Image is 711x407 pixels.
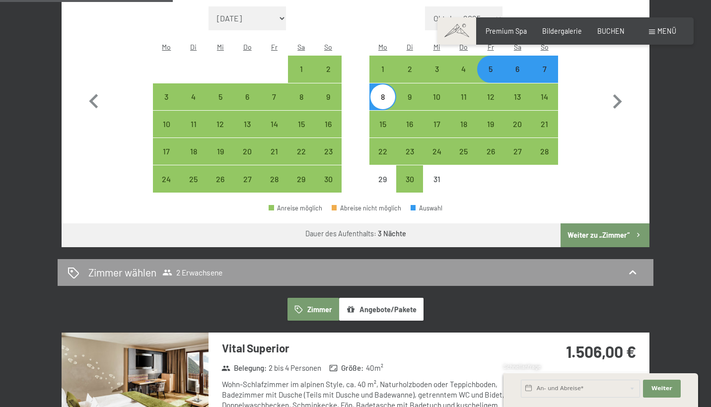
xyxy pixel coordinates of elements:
div: Dauer des Aufenthalts: [305,229,406,239]
div: Anreise möglich [234,111,261,137]
abbr: Sonntag [324,43,332,51]
div: 10 [424,93,449,118]
abbr: Freitag [488,43,494,51]
div: Anreise möglich [396,165,423,192]
div: 2 [397,65,422,90]
abbr: Mittwoch [433,43,440,51]
div: 22 [370,147,395,172]
div: 31 [424,175,449,200]
div: 16 [316,120,341,145]
div: Sun Nov 16 2025 [315,111,342,137]
div: Mon Nov 03 2025 [153,83,180,110]
span: 40 m² [366,363,383,373]
div: Tue Nov 25 2025 [180,165,207,192]
span: Schnellanfrage [503,363,541,370]
div: Tue Dec 16 2025 [396,111,423,137]
div: Anreise möglich [477,56,504,82]
div: Mon Nov 17 2025 [153,138,180,165]
div: Thu Nov 06 2025 [234,83,261,110]
div: Anreise möglich [261,165,287,192]
abbr: Montag [378,43,387,51]
div: Fri Nov 14 2025 [261,111,287,137]
button: Weiter [643,380,681,398]
div: Anreise möglich [288,56,315,82]
abbr: Donnerstag [459,43,468,51]
div: 25 [451,147,476,172]
div: 18 [451,120,476,145]
div: Anreise möglich [153,83,180,110]
div: Anreise möglich [450,111,477,137]
span: Bildergalerie [542,27,582,35]
div: Anreise möglich [369,138,396,165]
div: 15 [370,120,395,145]
div: Fri Dec 12 2025 [477,83,504,110]
div: 12 [208,120,233,145]
div: Fri Dec 26 2025 [477,138,504,165]
div: 30 [316,175,341,200]
div: Anreise möglich [504,56,531,82]
div: Anreise möglich [423,111,450,137]
span: Weiter [651,385,672,393]
div: Anreise möglich [180,165,207,192]
div: Anreise möglich [315,138,342,165]
div: Mon Dec 01 2025 [369,56,396,82]
div: Wed Nov 26 2025 [207,165,234,192]
div: Anreise möglich [315,56,342,82]
div: Anreise nicht möglich [423,165,450,192]
abbr: Sonntag [541,43,549,51]
div: Sun Nov 30 2025 [315,165,342,192]
div: Sun Dec 07 2025 [531,56,558,82]
div: 2 [316,65,341,90]
div: Anreise möglich [180,138,207,165]
div: Anreise möglich [423,56,450,82]
div: 17 [154,147,179,172]
div: 26 [208,175,233,200]
div: 15 [289,120,314,145]
div: Anreise möglich [261,138,287,165]
div: Anreise nicht möglich [369,165,396,192]
div: Anreise möglich [504,83,531,110]
div: 4 [181,93,206,118]
div: 12 [478,93,503,118]
div: Anreise möglich [261,111,287,137]
div: 22 [289,147,314,172]
div: Sun Nov 09 2025 [315,83,342,110]
div: Anreise möglich [504,111,531,137]
div: 27 [505,147,530,172]
div: 3 [424,65,449,90]
div: 18 [181,147,206,172]
div: Anreise möglich [423,83,450,110]
div: Mon Nov 24 2025 [153,165,180,192]
div: 16 [397,120,422,145]
abbr: Samstag [297,43,305,51]
div: Anreise möglich [396,83,423,110]
div: 28 [262,175,286,200]
abbr: Freitag [271,43,278,51]
div: Anreise möglich [369,111,396,137]
button: Nächster Monat [603,6,632,193]
strong: 1.506,00 € [566,342,636,361]
span: BUCHEN [597,27,625,35]
div: Anreise möglich [423,138,450,165]
div: Sat Dec 20 2025 [504,111,531,137]
div: Anreise möglich [288,111,315,137]
div: 7 [262,93,286,118]
div: 14 [532,93,557,118]
div: Tue Dec 09 2025 [396,83,423,110]
div: Anreise möglich [450,138,477,165]
div: 5 [208,93,233,118]
div: Mon Dec 29 2025 [369,165,396,192]
div: 29 [370,175,395,200]
div: Anreise möglich [369,83,396,110]
div: 17 [424,120,449,145]
div: 29 [289,175,314,200]
div: Anreise möglich [180,111,207,137]
div: Anreise möglich [234,83,261,110]
div: Wed Dec 17 2025 [423,111,450,137]
button: Weiter zu „Zimmer“ [561,223,649,247]
div: Sun Dec 21 2025 [531,111,558,137]
div: Sat Nov 15 2025 [288,111,315,137]
div: Anreise möglich [207,138,234,165]
div: Wed Dec 31 2025 [423,165,450,192]
div: Sun Dec 14 2025 [531,83,558,110]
